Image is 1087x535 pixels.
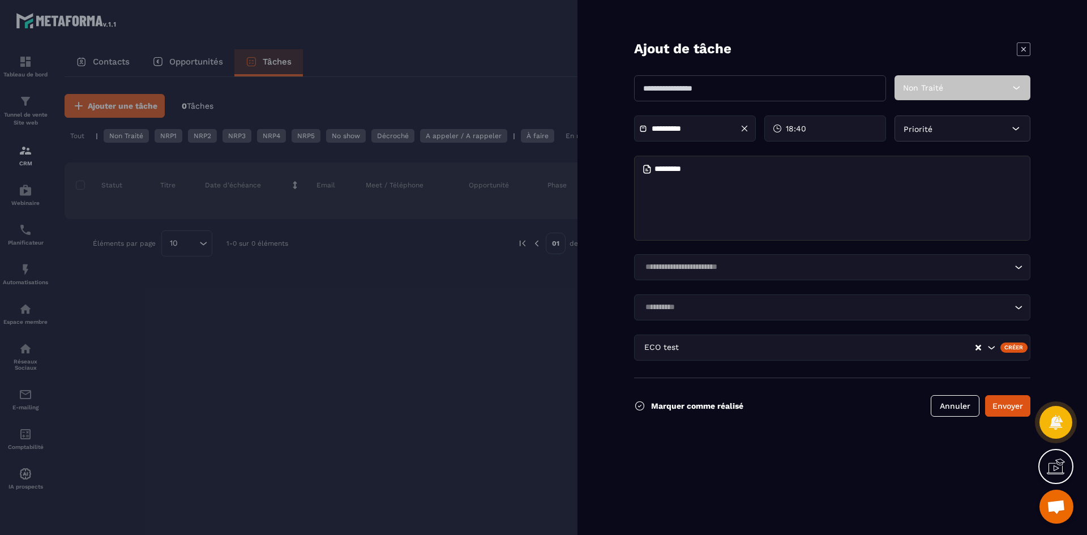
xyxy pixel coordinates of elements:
[641,301,1012,314] input: Search for option
[634,294,1030,320] div: Search for option
[1000,343,1028,353] div: Créer
[634,254,1030,280] div: Search for option
[641,341,681,354] span: ECO test
[634,40,731,58] p: Ajout de tâche
[651,401,743,410] p: Marquer comme réalisé
[985,395,1030,417] button: Envoyer
[786,123,806,134] span: 18:40
[904,125,932,134] span: Priorité
[1039,490,1073,524] div: Ouvrir le chat
[641,261,1012,273] input: Search for option
[634,335,1030,361] div: Search for option
[931,395,979,417] button: Annuler
[681,341,974,354] input: Search for option
[975,344,981,352] button: Clear Selected
[903,83,943,92] span: Non Traité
